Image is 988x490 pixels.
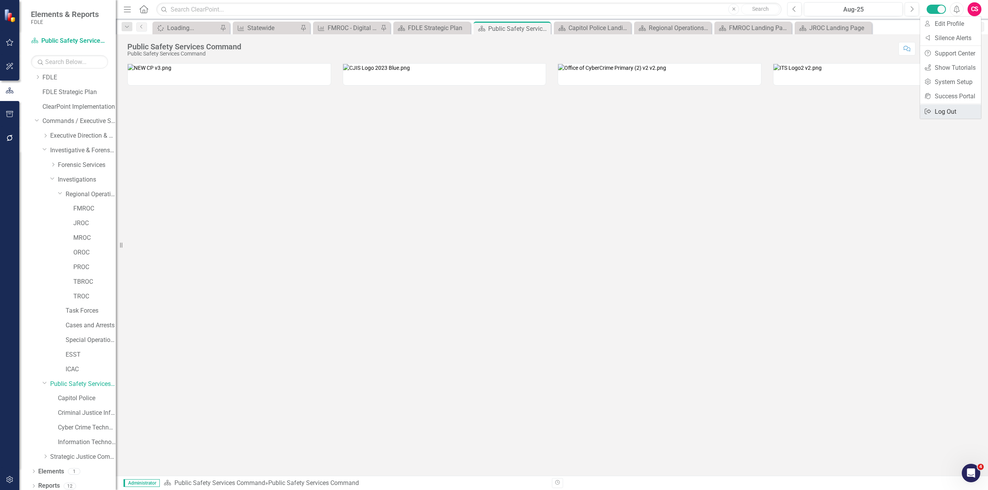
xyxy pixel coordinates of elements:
a: Regional Operations Centers [66,190,116,199]
a: Cyber Crime Technology & Telecommunications [58,423,116,432]
span: Administrator [123,479,160,487]
img: CJIS Logo 2023 Blue.png [343,64,410,72]
div: » [164,479,546,488]
a: Show Tutorials [920,61,981,75]
a: Criminal Justice Information Services [58,409,116,418]
a: FDLE Strategic Plan [395,23,469,33]
a: System Setup [920,75,981,89]
a: Commands / Executive Support Branch [42,117,116,126]
a: JROC Landing Page [797,23,870,33]
a: FMROC Landing Page [716,23,790,33]
span: Elements & Reports [31,10,99,19]
a: ICAC [66,365,116,374]
span: 4 [978,464,984,470]
a: Loading... [154,23,218,33]
a: TROC [73,292,116,301]
button: Aug-25 [804,2,903,16]
button: Search [741,4,780,15]
div: Public Safety Services Command [268,479,359,487]
a: Public Safety Services Command [50,380,116,389]
div: Loading... [167,23,218,33]
img: ClearPoint Strategy [4,8,18,22]
a: Silence Alerts [920,31,981,45]
a: Forensic Services [58,161,116,170]
a: Public Safety Services Command [174,479,265,487]
img: Office of CyberCrime Primary (2) v2 v2.png [558,64,666,72]
a: JROC [73,219,116,228]
a: FMROC [73,204,116,213]
a: ClearPoint Implementation [42,103,116,111]
a: Support Center [920,46,981,61]
a: Cases and Arrests [66,321,116,330]
a: Task Forces [66,306,116,315]
div: 1 [68,468,80,475]
iframe: Intercom live chat [962,464,980,482]
div: FDLE Strategic Plan [408,23,469,33]
a: ESST [66,350,116,359]
a: OROC [73,248,116,257]
input: Search Below... [31,55,108,69]
div: Public Safety Services Command [127,42,241,51]
a: Capitol Police [58,394,116,403]
small: FDLE [31,19,99,25]
a: Edit Profile [920,17,981,31]
div: 12 [64,483,76,489]
a: Public Safety Services Command [31,37,108,45]
a: FDLE Strategic Plan [42,88,116,97]
div: Statewide [247,23,298,33]
div: FMROC - Digital Forensics [328,23,379,33]
button: CS [968,2,981,16]
img: NEW CP v3.png [128,64,171,72]
a: FMROC - Digital Forensics [315,23,379,33]
a: Capitol Police Landing [556,23,629,33]
a: PROC [73,263,116,272]
div: Regional Operations Center Default [649,23,709,33]
div: JROC Landing Page [809,23,870,33]
a: Investigations [58,175,116,184]
a: FDLE [42,73,116,82]
a: Special Operations Team [66,336,116,345]
a: Strategic Justice Command [50,453,116,461]
a: Elements [38,467,64,476]
span: Search [752,6,769,12]
input: Search ClearPoint... [156,3,782,16]
a: Log Out [920,104,981,119]
a: Investigative & Forensic Services Command [50,146,116,155]
a: Regional Operations Center Default [636,23,709,33]
img: ITS Logo2 v2.png [773,64,822,72]
a: Executive Direction & Business Support [50,131,116,140]
a: Statewide [235,23,298,33]
div: Public Safety Services Command [127,51,241,57]
a: MROC [73,234,116,242]
div: FMROC Landing Page [729,23,790,33]
a: TBROC [73,278,116,286]
div: Capitol Police Landing [568,23,629,33]
a: Success Portal [920,89,981,103]
div: Public Safety Services Command [488,24,549,34]
div: Aug-25 [807,5,900,14]
a: Information Technology Services [58,438,116,447]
